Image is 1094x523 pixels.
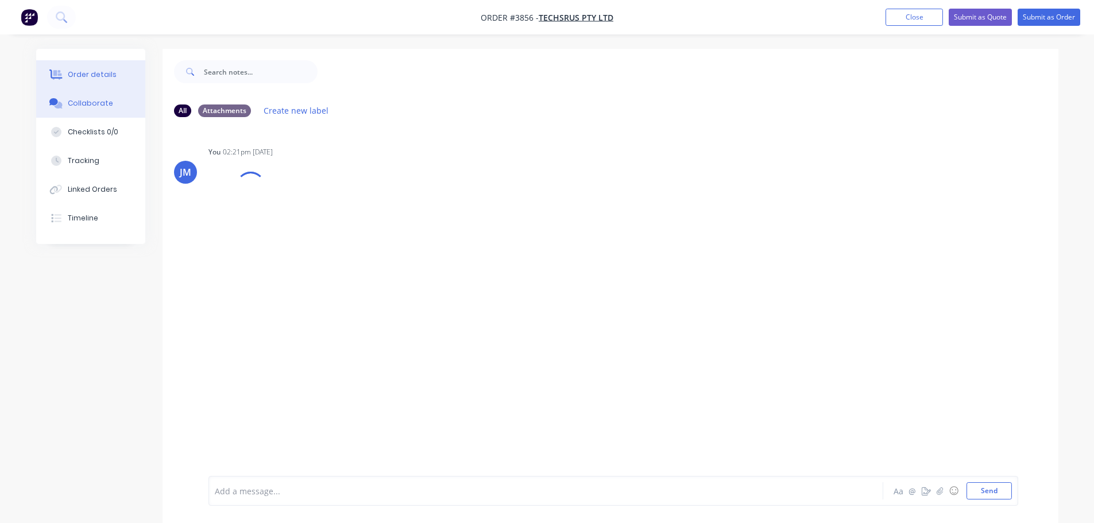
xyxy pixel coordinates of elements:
[21,9,38,26] img: Factory
[68,69,117,80] div: Order details
[258,103,335,118] button: Create new label
[36,146,145,175] button: Tracking
[886,9,943,26] button: Close
[949,9,1012,26] button: Submit as Quote
[68,127,118,137] div: Checklists 0/0
[68,184,117,195] div: Linked Orders
[208,147,221,157] div: You
[967,482,1012,499] button: Send
[68,213,98,223] div: Timeline
[481,12,539,23] span: Order #3856 -
[36,204,145,233] button: Timeline
[223,147,273,157] div: 02:21pm [DATE]
[1018,9,1080,26] button: Submit as Order
[892,484,906,498] button: Aa
[204,60,318,83] input: Search notes...
[36,118,145,146] button: Checklists 0/0
[36,89,145,118] button: Collaborate
[180,165,191,179] div: JM
[68,156,99,166] div: Tracking
[906,484,919,498] button: @
[198,104,251,117] div: Attachments
[36,60,145,89] button: Order details
[36,175,145,204] button: Linked Orders
[539,12,613,23] a: TechsRus Pty Ltd
[174,104,191,117] div: All
[68,98,113,109] div: Collaborate
[947,484,961,498] button: ☺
